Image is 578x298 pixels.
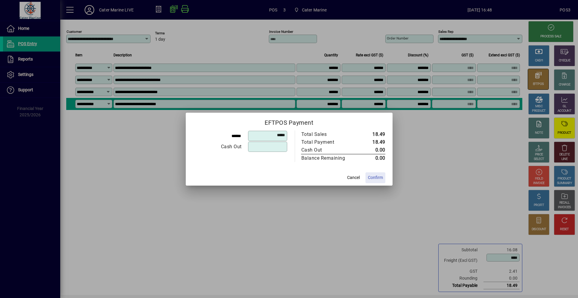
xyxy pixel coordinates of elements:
[301,146,352,154] div: Cash Out
[301,138,358,146] td: Total Payment
[344,172,363,183] button: Cancel
[347,174,360,181] span: Cancel
[358,154,385,162] td: 0.00
[358,130,385,138] td: 18.49
[358,138,385,146] td: 18.49
[193,143,242,150] div: Cash Out
[365,172,385,183] button: Confirm
[301,155,352,162] div: Balance Remaining
[301,130,358,138] td: Total Sales
[368,174,383,181] span: Confirm
[186,113,393,130] h2: EFTPOS Payment
[358,146,385,154] td: 0.00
